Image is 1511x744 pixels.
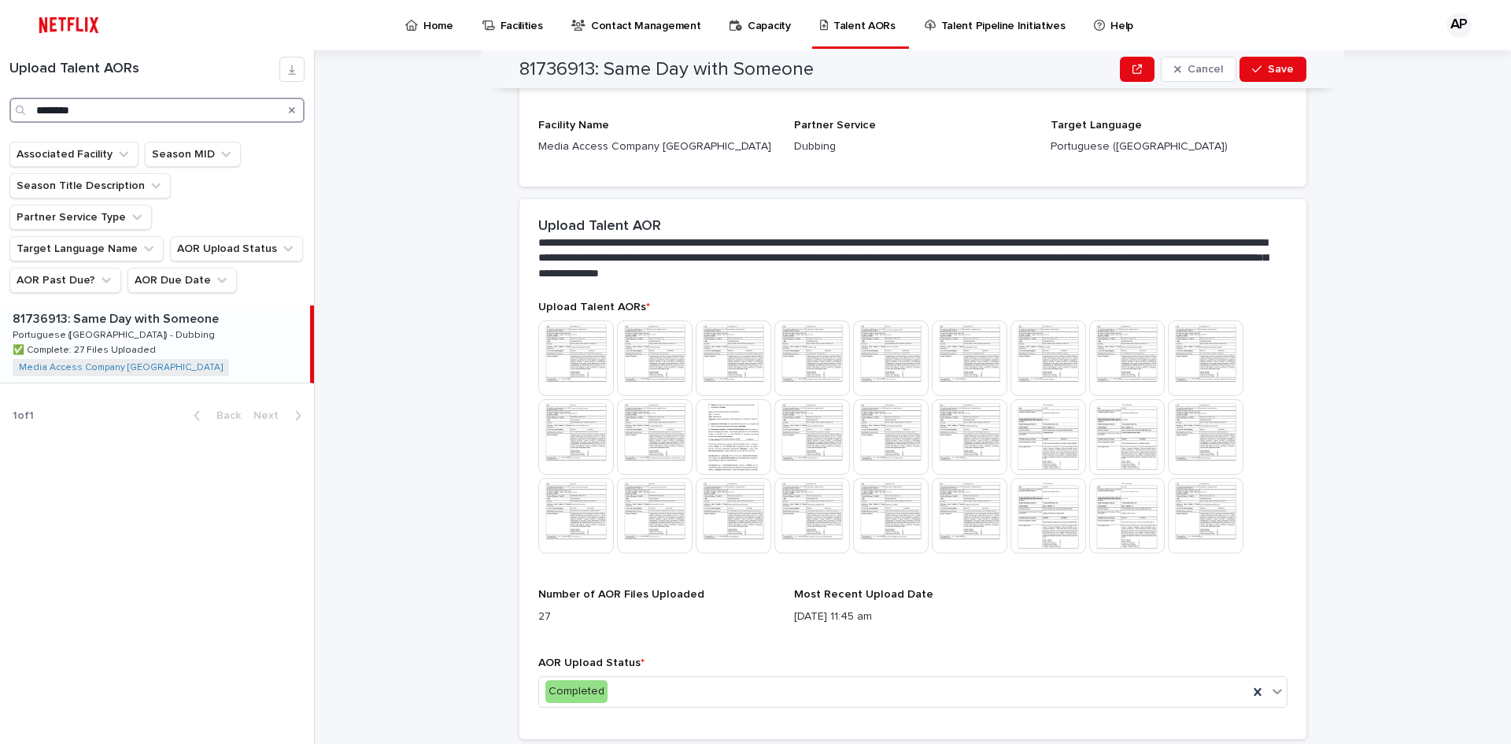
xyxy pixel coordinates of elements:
span: Partner Service [794,120,876,131]
p: ✅ Complete: 27 Files Uploaded [13,342,159,356]
button: AOR Upload Status [170,236,303,261]
button: Season Title Description [9,173,171,198]
p: 81736913: Same Day with Someone [13,309,222,327]
span: Number of AOR Files Uploaded [538,589,704,600]
span: Save [1268,64,1294,75]
button: Partner Service Type [9,205,152,230]
button: AOR Past Due? [9,268,121,293]
p: Dubbing [794,139,1031,155]
h2: Upload Talent AOR [538,218,661,235]
button: Associated Facility [9,142,139,167]
div: Completed [545,680,608,703]
h2: 81736913: Same Day with Someone [519,58,814,81]
span: Target Language [1051,120,1142,131]
a: Media Access Company [GEOGRAPHIC_DATA] [19,362,223,373]
button: Target Language Name [9,236,164,261]
button: AOR Due Date [127,268,237,293]
input: Search [9,98,305,123]
span: Next [253,410,288,421]
span: Most Recent Upload Date [794,589,933,600]
button: Save [1239,57,1306,82]
div: AP [1446,13,1472,38]
img: ifQbXi3ZQGMSEF7WDB7W [31,9,106,41]
p: Portuguese ([GEOGRAPHIC_DATA]) [1051,139,1287,155]
button: Season MID [145,142,241,167]
span: Cancel [1188,64,1223,75]
span: Back [207,410,241,421]
span: Upload Talent AORs [538,302,650,313]
p: [DATE] 11:45 am [794,609,1031,625]
p: 27 [538,609,775,625]
p: Media Access Company [GEOGRAPHIC_DATA] [538,139,775,155]
span: Facility Name [538,120,609,131]
button: Back [181,409,247,423]
button: Next [247,409,314,423]
span: AOR Upload Status [538,657,645,668]
p: Portuguese ([GEOGRAPHIC_DATA]) - Dubbing [13,327,218,341]
button: Cancel [1161,57,1236,82]
h1: Upload Talent AORs [9,61,279,78]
